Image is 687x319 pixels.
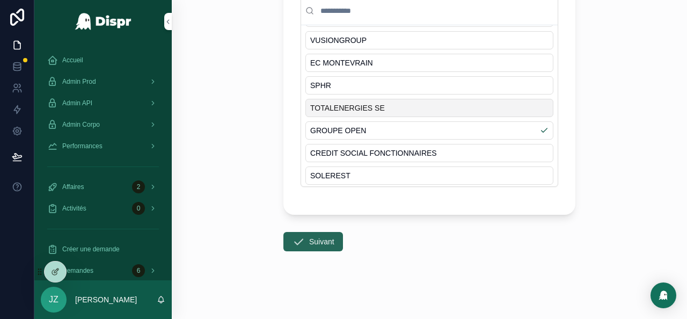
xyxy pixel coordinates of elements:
span: Admin Corpo [62,120,100,129]
span: JZ [49,293,59,306]
div: scrollable content [34,43,172,280]
span: Activités [62,204,86,213]
span: Performances [62,142,103,150]
span: TOTALENERGIES SE [310,103,385,113]
a: Admin Prod [41,72,165,91]
button: Suivant [283,232,343,251]
div: 6 [132,264,145,277]
a: Affaires2 [41,177,165,197]
span: Admin API [62,99,92,107]
a: Admin API [41,93,165,113]
a: Accueil [41,50,165,70]
div: Suggestions [301,25,558,186]
span: GROUPE OPEN [310,125,366,136]
p: [PERSON_NAME] [75,294,137,305]
span: Admin Prod [62,77,96,86]
div: 2 [132,180,145,193]
a: Admin Corpo [41,115,165,134]
a: Performances [41,136,165,156]
span: CREDIT SOCIAL FONCTIONNAIRES [310,148,437,158]
div: 0 [132,202,145,215]
div: Open Intercom Messenger [651,282,676,308]
span: SOLEREST [310,170,350,181]
span: EC MONTEVRAIN [310,57,373,68]
span: Créer une demande [62,245,120,253]
span: Affaires [62,183,84,191]
a: Demandes6 [41,261,165,280]
span: SPHR [310,80,331,91]
span: Accueil [62,56,83,64]
a: Créer une demande [41,240,165,259]
a: Activités0 [41,199,165,218]
span: Demandes [62,266,93,275]
img: App logo [75,13,132,30]
span: VUSIONGROUP [310,35,367,46]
